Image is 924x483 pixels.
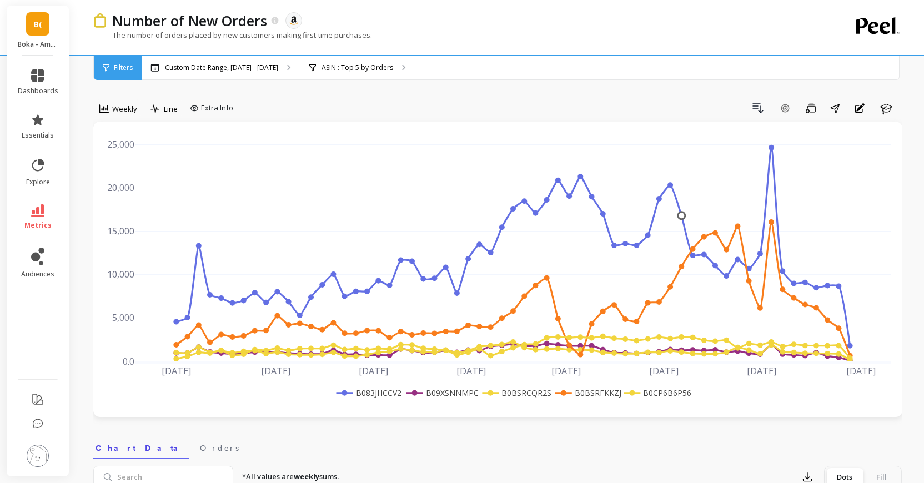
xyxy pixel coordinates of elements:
p: ASIN : Top 5 by Orders [322,63,393,72]
span: explore [26,178,50,187]
span: dashboards [18,87,58,95]
span: Orders [200,442,239,454]
span: Line [164,104,178,114]
img: api.amazon.svg [289,16,299,26]
p: Number of New Orders [112,11,267,30]
span: Weekly [112,104,137,114]
span: essentials [22,131,54,140]
strong: weekly [294,471,319,481]
img: header icon [93,13,107,27]
img: profile picture [27,445,49,467]
span: Filters [114,63,133,72]
span: audiences [21,270,54,279]
span: metrics [24,221,52,230]
span: Extra Info [201,103,233,114]
p: Boka - Amazon (Essor) [18,40,58,49]
span: Chart Data [96,442,187,454]
nav: Tabs [93,434,902,459]
span: B( [33,18,42,31]
p: Custom Date Range, [DATE] - [DATE] [165,63,278,72]
p: The number of orders placed by new customers making first-time purchases. [93,30,372,40]
p: *All values are sums. [242,471,339,482]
